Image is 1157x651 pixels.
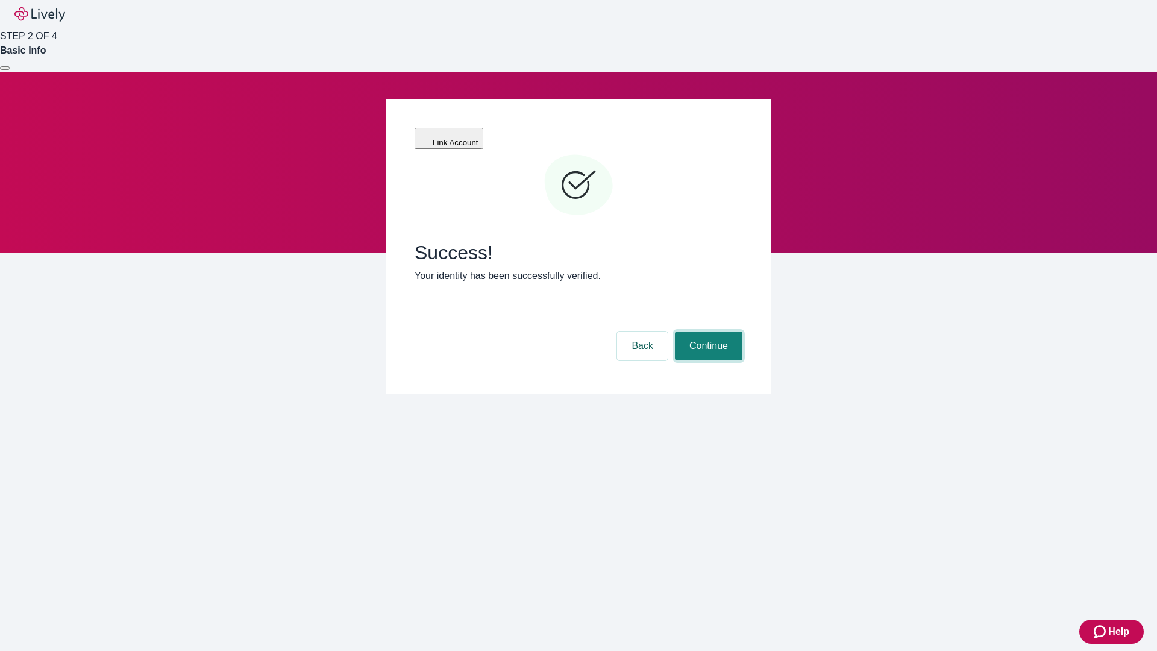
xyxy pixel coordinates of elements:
img: Lively [14,7,65,22]
button: Link Account [415,128,483,149]
button: Zendesk support iconHelp [1079,620,1144,644]
svg: Checkmark icon [542,149,615,222]
p: Your identity has been successfully verified. [415,269,742,283]
span: Success! [415,241,742,264]
svg: Zendesk support icon [1094,624,1108,639]
span: Help [1108,624,1129,639]
button: Continue [675,332,742,360]
button: Back [617,332,668,360]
